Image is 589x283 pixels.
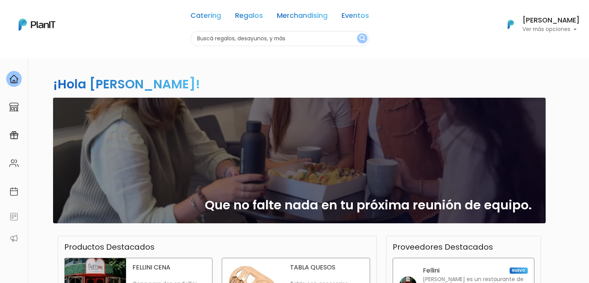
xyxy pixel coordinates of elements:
h3: Productos Destacados [64,242,155,252]
p: TABLA QUESOS [290,264,364,271]
span: NUEVO [510,267,527,274]
img: marketplace-4ceaa7011d94191e9ded77b95e3339b90024bf715f7c57f8cf31f2d8c509eaba.svg [9,102,19,112]
p: Ver más opciones [522,27,580,32]
img: feedback-78b5a0c8f98aac82b08bfc38622c3050aee476f2c9584af64705fc4e61158814.svg [9,212,19,221]
a: Catering [191,12,221,22]
img: home-e721727adea9d79c4d83392d1f703f7f8bce08238fde08b1acbfd93340b81755.svg [9,74,19,84]
h2: ¡Hola [PERSON_NAME]! [53,75,200,93]
a: Merchandising [277,12,328,22]
h2: Que no falte nada en tu próxima reunión de equipo. [205,198,532,212]
img: calendar-87d922413cdce8b2cf7b7f5f62616a5cf9e4887200fb71536465627b3292af00.svg [9,187,19,196]
button: PlanIt Logo [PERSON_NAME] Ver más opciones [498,14,580,35]
p: Fellini [423,267,440,274]
a: Regalos [235,12,263,22]
img: search_button-432b6d5273f82d61273b3651a40e1bd1b912527efae98b1b7a1b2c0702e16a8d.svg [359,35,365,42]
img: partners-52edf745621dab592f3b2c58e3bca9d71375a7ef29c3b500c9f145b62cc070d4.svg [9,234,19,243]
img: campaigns-02234683943229c281be62815700db0a1741e53638e28bf9629b52c665b00959.svg [9,131,19,140]
img: PlanIt Logo [19,19,55,31]
h3: Proveedores Destacados [393,242,493,252]
img: people-662611757002400ad9ed0e3c099ab2801c6687ba6c219adb57efc949bc21e19d.svg [9,159,19,168]
a: Eventos [342,12,369,22]
h6: [PERSON_NAME] [522,17,580,24]
p: FELLINI CENA [132,264,206,271]
img: PlanIt Logo [502,16,519,33]
input: Buscá regalos, desayunos, y más [191,31,369,46]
